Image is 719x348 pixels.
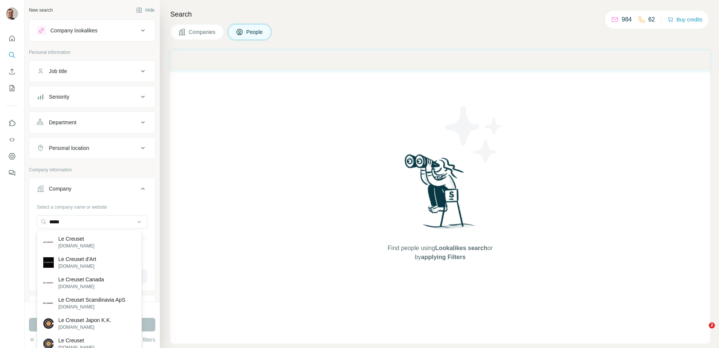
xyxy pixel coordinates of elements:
div: Department [49,119,76,126]
img: Le Creuset Scandinavia ApS [43,298,54,308]
div: Personal location [49,144,89,152]
p: [DOMAIN_NAME] [58,283,104,290]
img: Le Creuset Canada [43,278,54,288]
button: Search [6,48,18,62]
p: Le Creuset Japon K.K. [58,316,111,324]
p: Company information [29,166,155,173]
button: My lists [6,81,18,95]
button: Dashboard [6,150,18,163]
div: New search [29,7,53,14]
p: 62 [648,15,655,24]
button: Seniority [29,88,155,106]
p: [DOMAIN_NAME] [58,243,94,249]
button: Feedback [6,166,18,180]
button: Department [29,113,155,131]
p: Le Creuset Canada [58,276,104,283]
button: Company [29,180,155,201]
p: Le Creuset [58,235,94,243]
button: Quick start [6,32,18,45]
p: Le Creuset Scandinavia ApS [58,296,125,304]
button: Enrich CSV [6,65,18,78]
iframe: Intercom live chat [693,322,711,340]
span: Companies [189,28,216,36]
div: Job title [49,67,67,75]
button: Hide [131,5,160,16]
p: Le Creuset d'Art [58,255,96,263]
button: Industry [29,297,155,315]
iframe: Banner [170,50,710,70]
button: Company lookalikes [29,21,155,40]
span: Lookalikes search [435,245,487,251]
img: Le Creuset [43,237,54,247]
p: Le Creuset [58,337,94,344]
div: Select a company name or website [37,201,147,211]
p: 984 [622,15,632,24]
p: [DOMAIN_NAME] [58,324,111,331]
button: Use Surfe API [6,133,18,147]
button: Use Surfe on LinkedIn [6,116,18,130]
button: Clear [29,336,50,343]
p: [DOMAIN_NAME] [58,263,96,270]
span: Find people using or by [380,244,500,262]
img: Surfe Illustration - Stars [440,101,508,168]
button: Job title [29,62,155,80]
img: Le Creuset Japon K.K. [43,318,54,329]
span: People [246,28,264,36]
div: Company [49,185,71,192]
img: Avatar [6,8,18,20]
span: 2 [709,322,715,328]
img: Le Creuset d'Art [43,257,54,268]
button: Personal location [29,139,155,157]
p: [DOMAIN_NAME] [58,304,125,310]
button: Buy credits [667,14,702,25]
div: Seniority [49,93,69,101]
img: Surfe Illustration - Woman searching with binoculars [401,152,479,236]
h4: Search [170,9,710,20]
p: Personal information [29,49,155,56]
span: applying Filters [421,254,466,260]
div: Company lookalikes [50,27,97,34]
